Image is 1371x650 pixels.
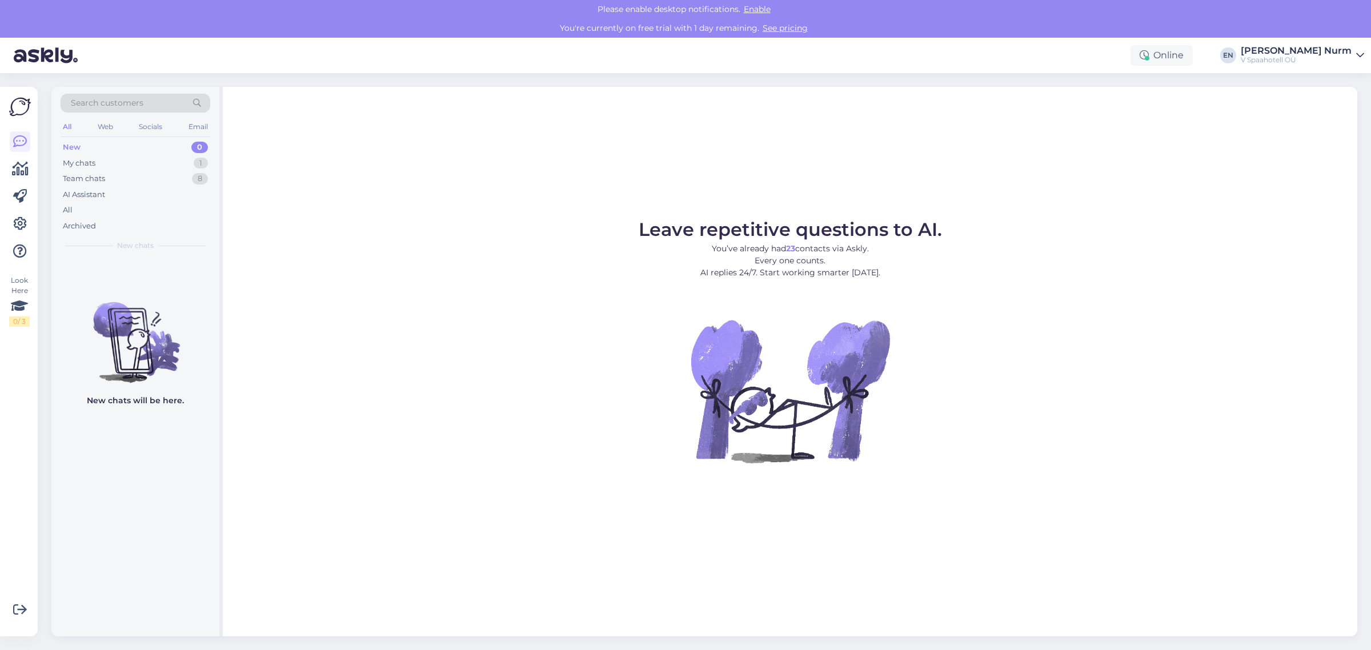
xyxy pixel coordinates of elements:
div: Look Here [9,275,30,327]
span: Leave repetitive questions to AI. [639,218,942,240]
div: AI Assistant [63,189,105,200]
span: New chats [117,240,154,251]
div: Socials [137,119,165,134]
a: [PERSON_NAME] NurmV Spaahotell OÜ [1241,46,1364,65]
img: No Chat active [687,288,893,493]
span: Search customers [71,97,143,109]
div: Web [95,119,115,134]
p: You’ve already had contacts via Askly. Every one counts. AI replies 24/7. Start working smarter [... [639,243,942,279]
div: 8 [192,173,208,184]
b: 23 [786,243,795,254]
img: Askly Logo [9,96,31,118]
div: Archived [63,220,96,232]
p: New chats will be here. [87,395,184,407]
div: Online [1131,45,1193,66]
div: New [63,142,81,153]
a: See pricing [759,23,811,33]
div: [PERSON_NAME] Nurm [1241,46,1352,55]
div: My chats [63,158,95,169]
div: All [61,119,74,134]
span: Enable [740,4,774,14]
div: 1 [194,158,208,169]
div: 0 [191,142,208,153]
div: All [63,204,73,216]
div: Email [186,119,210,134]
div: Team chats [63,173,105,184]
div: EN [1220,47,1236,63]
div: 0 / 3 [9,316,30,327]
img: No chats [51,282,219,384]
div: V Spaahotell OÜ [1241,55,1352,65]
